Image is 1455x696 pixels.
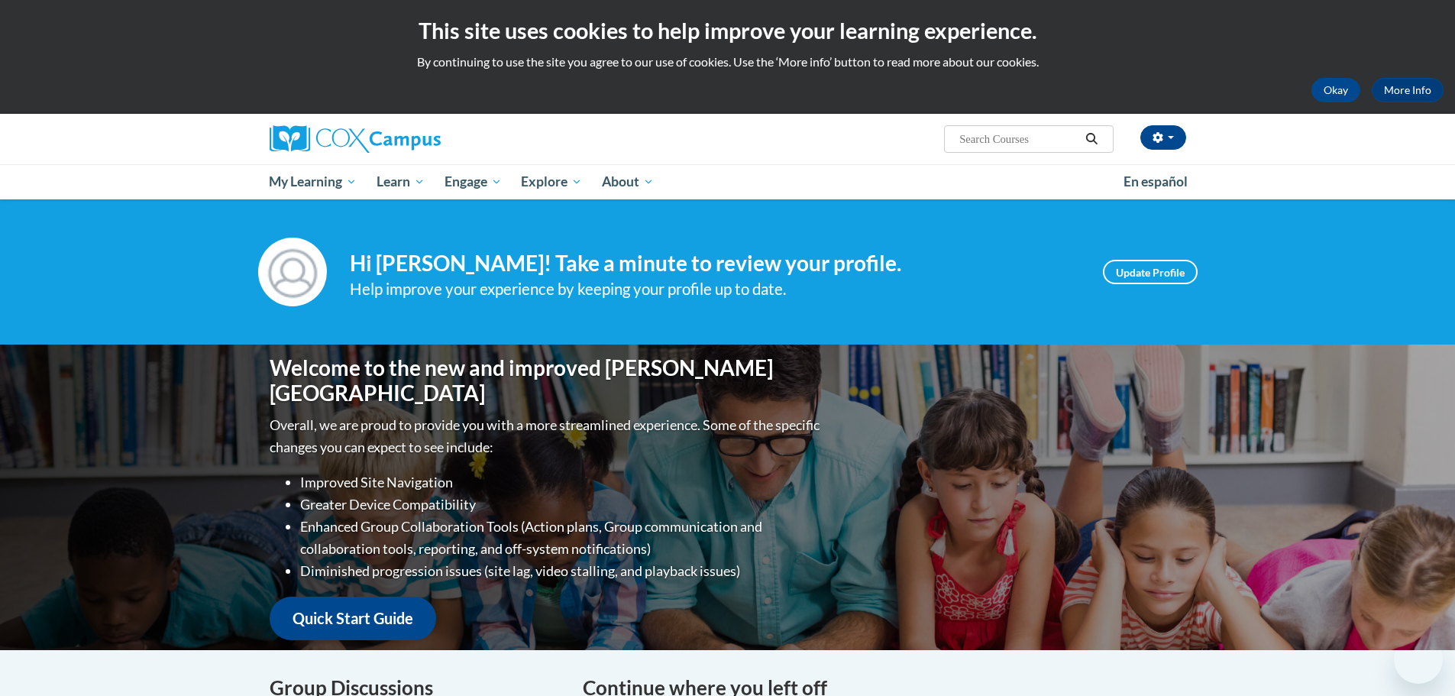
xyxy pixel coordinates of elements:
[11,53,1444,70] p: By continuing to use the site you agree to our use of cookies. Use the ‘More info’ button to read...
[300,494,823,516] li: Greater Device Compatibility
[300,560,823,582] li: Diminished progression issues (site lag, video stalling, and playback issues)
[300,471,823,494] li: Improved Site Navigation
[247,164,1209,199] div: Main menu
[270,125,441,153] img: Cox Campus
[1124,173,1188,189] span: En español
[1080,130,1103,148] button: Search
[958,130,1080,148] input: Search Courses
[270,355,823,406] h1: Welcome to the new and improved [PERSON_NAME][GEOGRAPHIC_DATA]
[602,173,654,191] span: About
[300,516,823,560] li: Enhanced Group Collaboration Tools (Action plans, Group communication and collaboration tools, re...
[270,597,436,640] a: Quick Start Guide
[1394,635,1443,684] iframe: Button to launch messaging window
[1372,78,1444,102] a: More Info
[511,164,592,199] a: Explore
[367,164,435,199] a: Learn
[1103,260,1198,284] a: Update Profile
[350,251,1080,277] h4: Hi [PERSON_NAME]! Take a minute to review your profile.
[1140,125,1186,150] button: Account Settings
[377,173,425,191] span: Learn
[445,173,502,191] span: Engage
[11,15,1444,46] h2: This site uses cookies to help improve your learning experience.
[592,164,664,199] a: About
[435,164,512,199] a: Engage
[260,164,367,199] a: My Learning
[270,414,823,458] p: Overall, we are proud to provide you with a more streamlined experience. Some of the specific cha...
[1311,78,1360,102] button: Okay
[350,277,1080,302] div: Help improve your experience by keeping your profile up to date.
[1114,166,1198,198] a: En español
[269,173,357,191] span: My Learning
[258,238,327,306] img: Profile Image
[270,125,560,153] a: Cox Campus
[521,173,582,191] span: Explore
